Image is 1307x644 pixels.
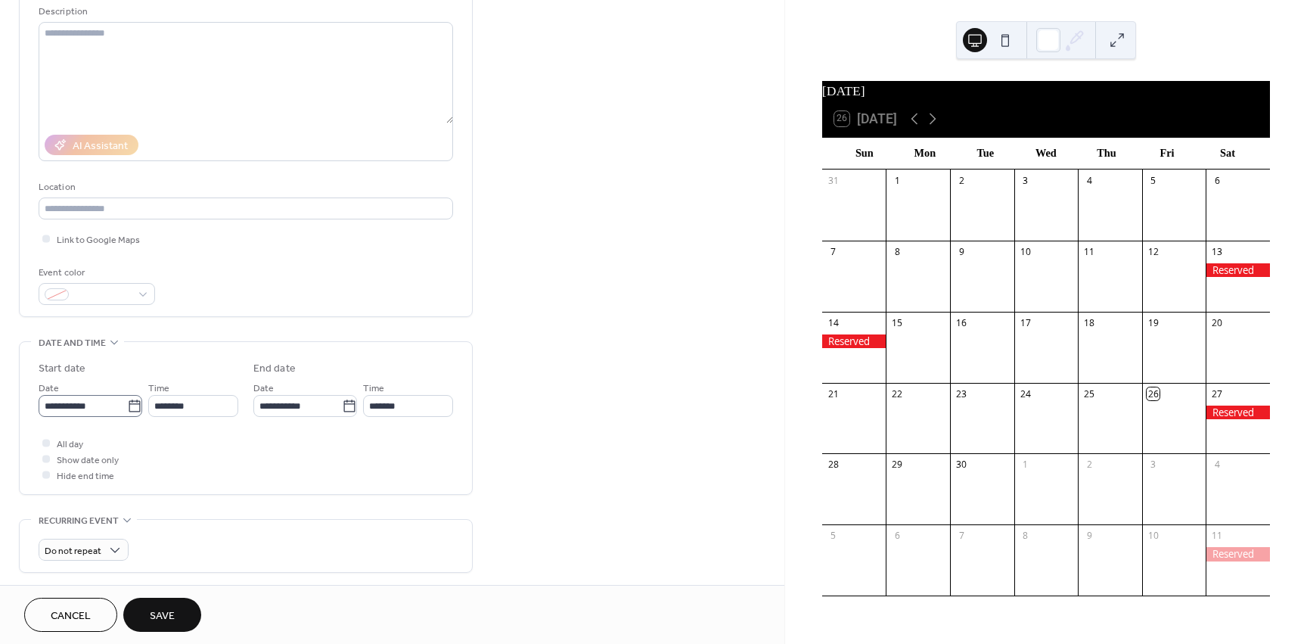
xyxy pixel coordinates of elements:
div: 15 [891,316,904,329]
div: Event color [39,265,152,281]
span: Do not repeat [45,543,101,560]
div: 2 [955,174,968,187]
div: 7 [955,530,968,543]
div: Sun [834,138,895,169]
div: 11 [1083,245,1096,258]
div: 19 [1147,316,1160,329]
div: 12 [1147,245,1160,258]
div: 31 [827,174,840,187]
div: 2 [1083,459,1096,471]
div: 6 [1211,174,1224,187]
div: Thu [1076,138,1137,169]
span: Date [253,381,274,397]
span: Time [363,381,384,397]
div: Wed [1016,138,1076,169]
div: 3 [1019,174,1032,187]
div: Location [39,179,450,195]
div: 6 [891,530,904,543]
div: 16 [955,316,968,329]
span: Show date only [57,453,119,468]
div: 1 [891,174,904,187]
div: 24 [1019,387,1032,400]
span: Link to Google Maps [57,232,140,248]
div: 22 [891,387,904,400]
div: 8 [891,245,904,258]
div: 17 [1019,316,1032,329]
div: 18 [1083,316,1096,329]
div: Mon [895,138,955,169]
div: [DATE] [822,81,1270,101]
span: Date and time [39,335,106,351]
div: 21 [827,387,840,400]
div: 28 [827,459,840,471]
span: All day [57,437,83,453]
div: Start date [39,361,85,377]
div: 9 [955,245,968,258]
div: Sat [1197,138,1258,169]
div: Reserved [1206,547,1270,561]
div: 30 [955,459,968,471]
div: 5 [827,530,840,543]
div: Reserved [1206,406,1270,419]
span: Hide end time [57,468,114,484]
div: 25 [1083,387,1096,400]
div: 3 [1147,459,1160,471]
button: Save [123,598,201,632]
div: 29 [891,459,904,471]
div: 20 [1211,316,1224,329]
div: 10 [1019,245,1032,258]
div: 11 [1211,530,1224,543]
div: Reserved [822,334,886,348]
div: 4 [1083,174,1096,187]
div: 14 [827,316,840,329]
div: 9 [1083,530,1096,543]
div: 10 [1147,530,1160,543]
span: Date [39,381,59,397]
div: Fri [1137,138,1197,169]
span: Recurring event [39,513,119,529]
div: 8 [1019,530,1032,543]
span: Save [150,608,175,624]
div: End date [253,361,296,377]
div: 13 [1211,245,1224,258]
div: 1 [1019,459,1032,471]
div: 7 [827,245,840,258]
div: Tue [955,138,1016,169]
div: 4 [1211,459,1224,471]
div: 23 [955,387,968,400]
div: 5 [1147,174,1160,187]
div: Reserved [1206,263,1270,277]
div: 27 [1211,387,1224,400]
span: Cancel [51,608,91,624]
span: Time [148,381,169,397]
div: 26 [1147,387,1160,400]
div: Description [39,4,450,20]
button: Cancel [24,598,117,632]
